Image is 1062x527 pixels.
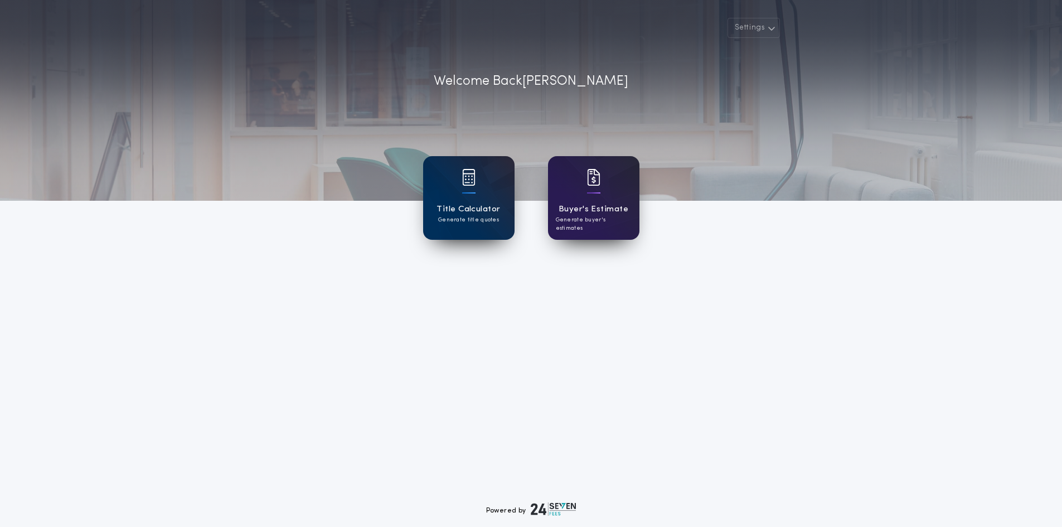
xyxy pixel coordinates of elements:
[556,216,632,233] p: Generate buyer's estimates
[531,502,576,516] img: logo
[434,71,628,91] p: Welcome Back [PERSON_NAME]
[728,18,780,38] button: Settings
[423,156,515,240] a: card iconTitle CalculatorGenerate title quotes
[437,203,500,216] h1: Title Calculator
[486,502,576,516] div: Powered by
[587,169,600,186] img: card icon
[559,203,628,216] h1: Buyer's Estimate
[438,216,499,224] p: Generate title quotes
[462,169,476,186] img: card icon
[548,156,639,240] a: card iconBuyer's EstimateGenerate buyer's estimates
